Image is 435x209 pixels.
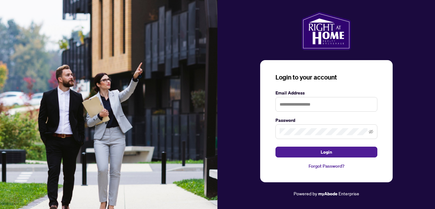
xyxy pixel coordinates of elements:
a: Forgot Password? [275,163,377,170]
span: eye-invisible [369,129,373,134]
label: Password [275,117,377,124]
span: Enterprise [339,191,359,196]
button: Login [275,147,377,157]
img: ma-logo [302,12,351,50]
a: myAbode [318,190,338,197]
h3: Login to your account [275,73,377,82]
span: Powered by [294,191,317,196]
span: Login [321,147,332,157]
label: Email Address [275,89,377,96]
